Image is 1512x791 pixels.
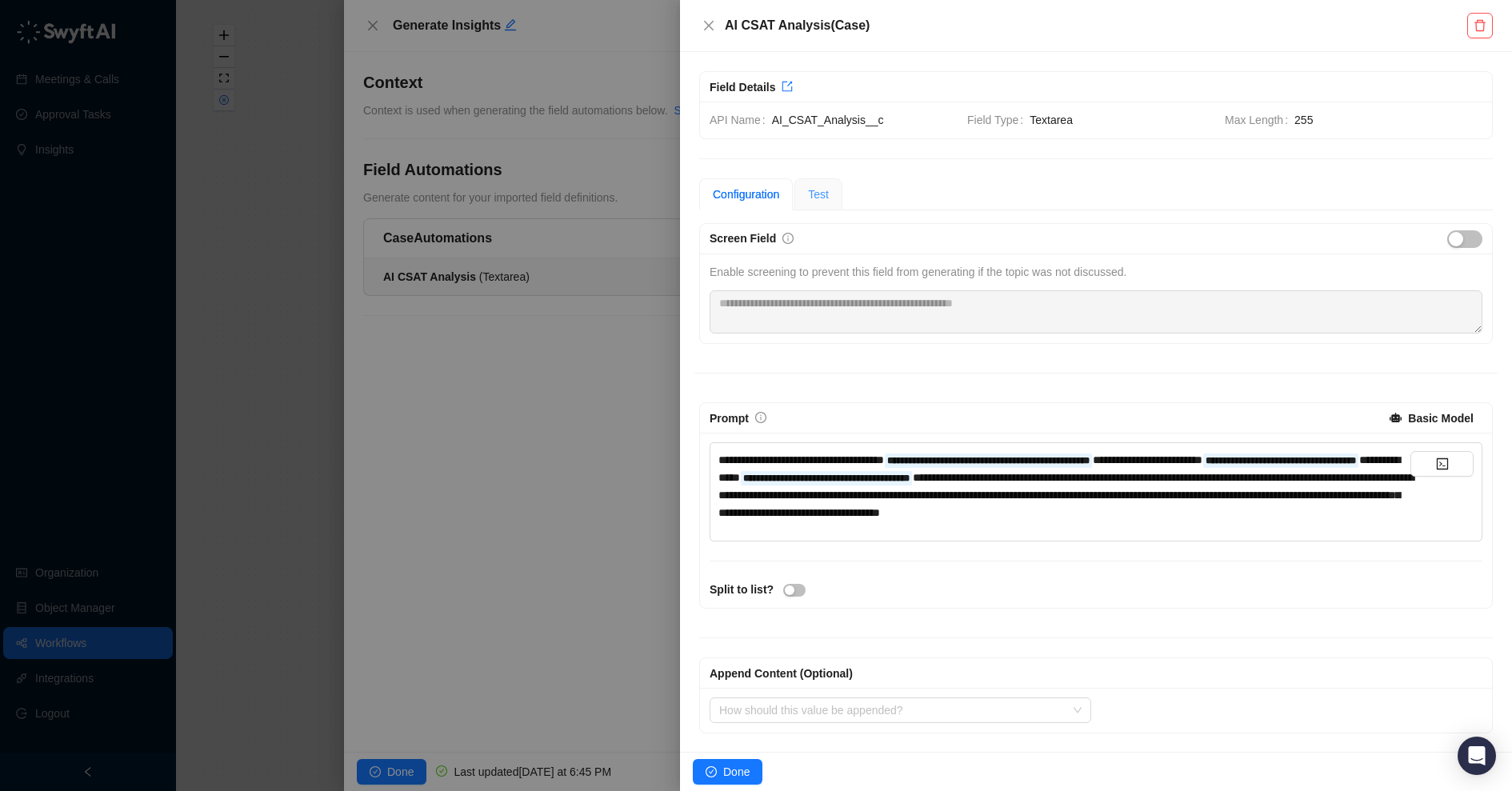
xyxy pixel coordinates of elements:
[710,111,772,129] span: API Name
[1294,111,1482,129] span: 255
[713,186,779,203] div: Configuration
[1030,111,1212,129] span: Textarea
[1436,457,1449,470] span: code
[782,81,793,92] span: export
[967,111,1030,129] span: Field Type
[710,412,749,425] span: Prompt
[1225,111,1294,129] span: Max Length
[710,232,776,245] span: Screen Field
[706,766,717,777] span: check-circle
[699,16,718,35] button: Close
[702,19,715,32] span: close
[693,759,762,785] button: Done
[782,232,794,245] a: info-circle
[710,78,775,96] div: Field Details
[1458,737,1496,775] div: Open Intercom Messenger
[710,665,1482,682] div: Append Content (Optional)
[723,763,750,781] span: Done
[755,412,766,423] span: info-circle
[808,188,829,201] span: Test
[1474,19,1486,32] span: delete
[710,266,1126,278] span: Enable screening to prevent this field from generating if the topic was not discussed.
[710,583,774,596] strong: Split to list?
[755,412,766,425] a: info-circle
[772,111,954,129] span: AI_CSAT_Analysis__c
[782,233,794,244] span: info-circle
[1408,412,1474,425] strong: Basic Model
[725,16,1467,35] h5: AI CSAT Analysis ( Case )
